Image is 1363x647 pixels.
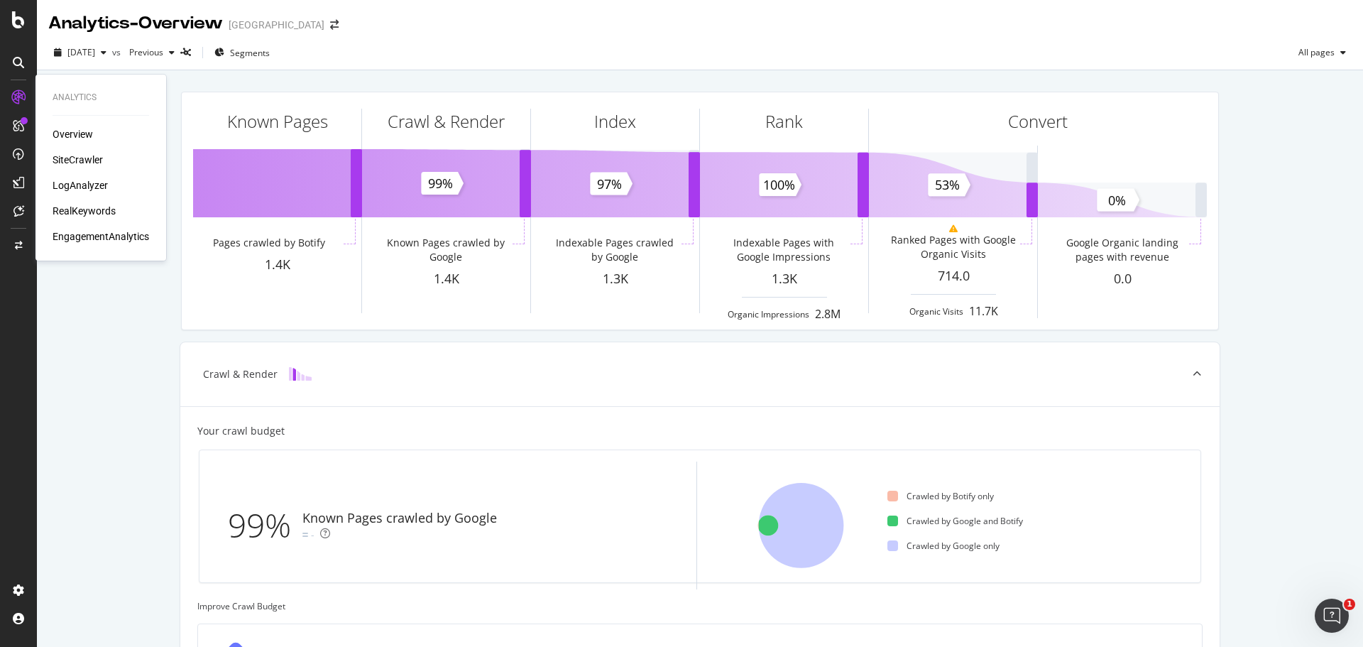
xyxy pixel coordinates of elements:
iframe: Intercom live chat [1315,599,1349,633]
div: - [311,528,314,542]
span: All pages [1293,46,1335,58]
div: Crawled by Google only [887,540,1000,552]
div: Pages crawled by Botify [213,236,325,250]
a: EngagementAnalytics [53,229,149,244]
span: 1 [1344,599,1355,610]
div: Rank [765,109,803,134]
span: 2025 Sep. 7th [67,46,95,58]
div: Known Pages [227,109,328,134]
div: arrow-right-arrow-left [330,20,339,30]
img: block-icon [289,367,312,381]
button: All pages [1293,41,1352,64]
div: Known Pages crawled by Google [302,509,497,528]
div: Crawled by Botify only [887,490,994,502]
div: Indexable Pages crawled by Google [551,236,678,264]
div: Analytics - Overview [48,11,223,36]
div: 99% [228,502,302,549]
button: Previous [124,41,180,64]
button: Segments [209,41,275,64]
div: Known Pages crawled by Google [382,236,509,264]
div: 1.3K [700,270,868,288]
div: Crawl & Render [203,367,278,381]
div: Index [594,109,636,134]
div: 1.4K [193,256,361,274]
a: LogAnalyzer [53,178,108,192]
img: Equal [302,533,308,537]
button: [DATE] [48,41,112,64]
span: Segments [230,47,270,59]
span: vs [112,46,124,58]
a: SiteCrawler [53,153,103,167]
a: RealKeywords [53,204,116,218]
div: 1.4K [362,270,530,288]
div: Your crawl budget [197,424,285,438]
div: Crawl & Render [388,109,505,134]
div: Crawled by Google and Botify [887,515,1023,527]
a: Overview [53,127,93,141]
div: [GEOGRAPHIC_DATA] [229,18,324,32]
span: Previous [124,46,163,58]
div: Analytics [53,92,149,104]
div: Indexable Pages with Google Impressions [720,236,847,264]
div: Organic Impressions [728,308,809,320]
div: Improve Crawl Budget [197,600,1203,612]
div: 1.3K [531,270,699,288]
div: 2.8M [815,306,841,322]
